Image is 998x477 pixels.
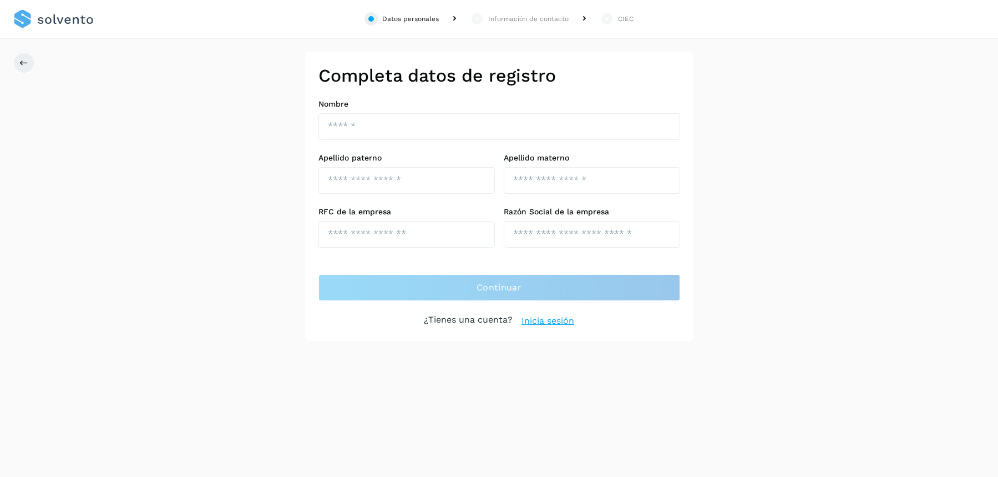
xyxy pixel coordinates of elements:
label: Apellido materno [504,153,680,163]
a: Inicia sesión [521,314,574,328]
label: Apellido paterno [318,153,495,163]
div: Información de contacto [488,14,569,24]
div: Datos personales [382,14,439,24]
label: RFC de la empresa [318,207,495,217]
button: Continuar [318,274,680,301]
p: ¿Tienes una cuenta? [424,314,513,328]
div: CIEC [618,14,634,24]
span: Continuar [477,282,521,294]
h2: Completa datos de registro [318,65,680,86]
label: Razón Social de la empresa [504,207,680,217]
label: Nombre [318,99,680,109]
